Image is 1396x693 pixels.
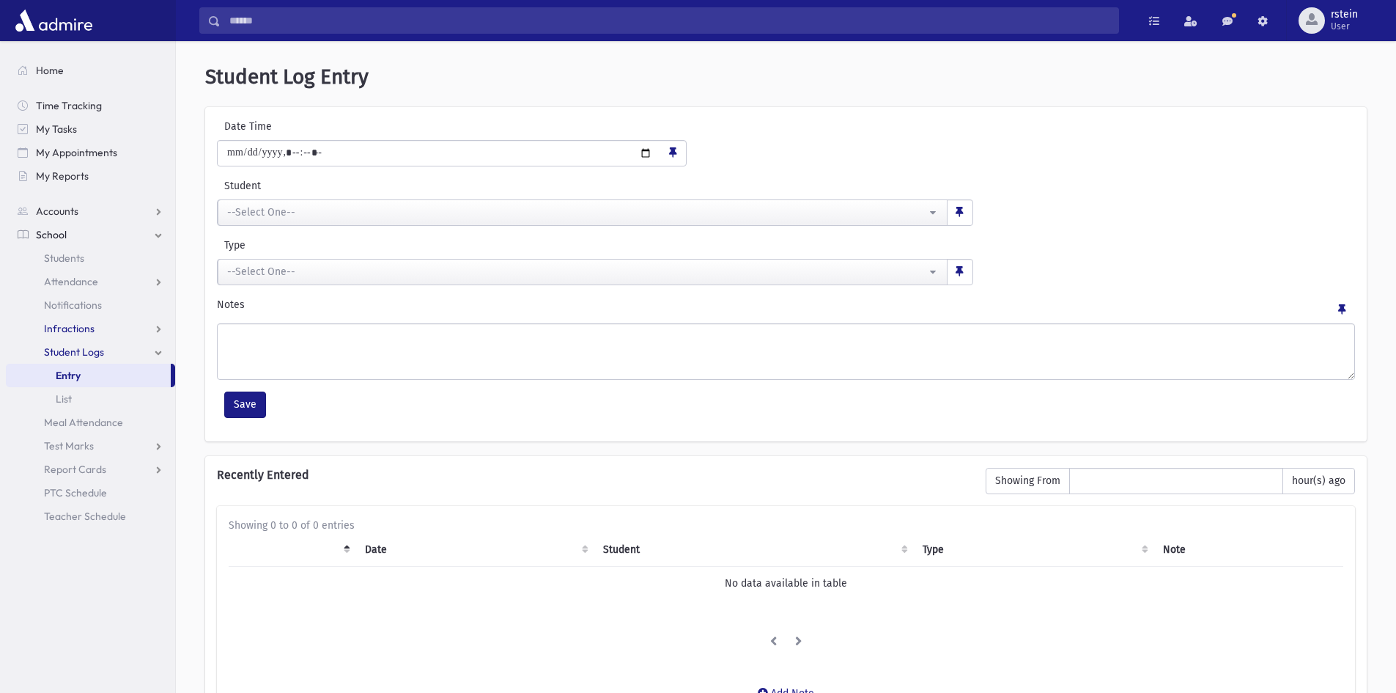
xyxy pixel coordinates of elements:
div: --Select One-- [227,205,926,220]
label: Type [217,238,595,253]
span: User [1331,21,1358,32]
td: No data available in table [229,566,1343,600]
a: Entry [6,364,171,387]
a: Students [6,246,175,270]
span: List [56,392,72,406]
label: Date Time [217,119,413,134]
a: Attendance [6,270,175,293]
th: Student: activate to sort column ascending [594,533,914,567]
a: School [6,223,175,246]
a: PTC Schedule [6,481,175,505]
button: --Select One-- [218,259,948,285]
button: Save [224,392,266,418]
span: rstein [1331,9,1358,21]
span: School [36,228,67,241]
label: Student [217,178,721,194]
a: My Reports [6,164,175,188]
span: My Tasks [36,122,77,136]
a: Time Tracking [6,94,175,117]
a: List [6,387,175,411]
span: Student Log Entry [205,65,369,89]
div: --Select One-- [227,264,926,279]
button: --Select One-- [218,199,948,226]
a: Accounts [6,199,175,223]
th: Date: activate to sort column ascending [356,533,594,567]
th: Type: activate to sort column ascending [914,533,1154,567]
a: My Appointments [6,141,175,164]
a: Notifications [6,293,175,317]
span: Accounts [36,205,78,218]
label: Notes [217,297,245,318]
span: My Appointments [36,146,117,159]
a: Home [6,59,175,82]
span: Meal Attendance [44,416,123,429]
a: My Tasks [6,117,175,141]
h6: Recently Entered [217,468,971,482]
img: AdmirePro [12,6,96,35]
a: Teacher Schedule [6,505,175,528]
a: Test Marks [6,434,175,458]
span: Test Marks [44,439,94,452]
a: Report Cards [6,458,175,481]
span: hour(s) ago [1282,468,1355,494]
span: Home [36,64,64,77]
th: Note [1154,533,1343,567]
span: Notifications [44,298,102,312]
span: My Reports [36,169,89,183]
span: Students [44,252,84,265]
span: Entry [56,369,81,382]
a: Meal Attendance [6,411,175,434]
a: Student Logs [6,340,175,364]
span: Time Tracking [36,99,102,112]
span: Showing From [986,468,1070,494]
span: Teacher Schedule [44,510,126,523]
span: Infractions [44,322,95,335]
a: Infractions [6,317,175,340]
span: Student Logs [44,345,104,359]
div: Showing 0 to 0 of 0 entries [229,518,1343,533]
span: Report Cards [44,463,106,476]
input: Search [221,7,1118,34]
span: Attendance [44,275,98,288]
span: PTC Schedule [44,486,107,499]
